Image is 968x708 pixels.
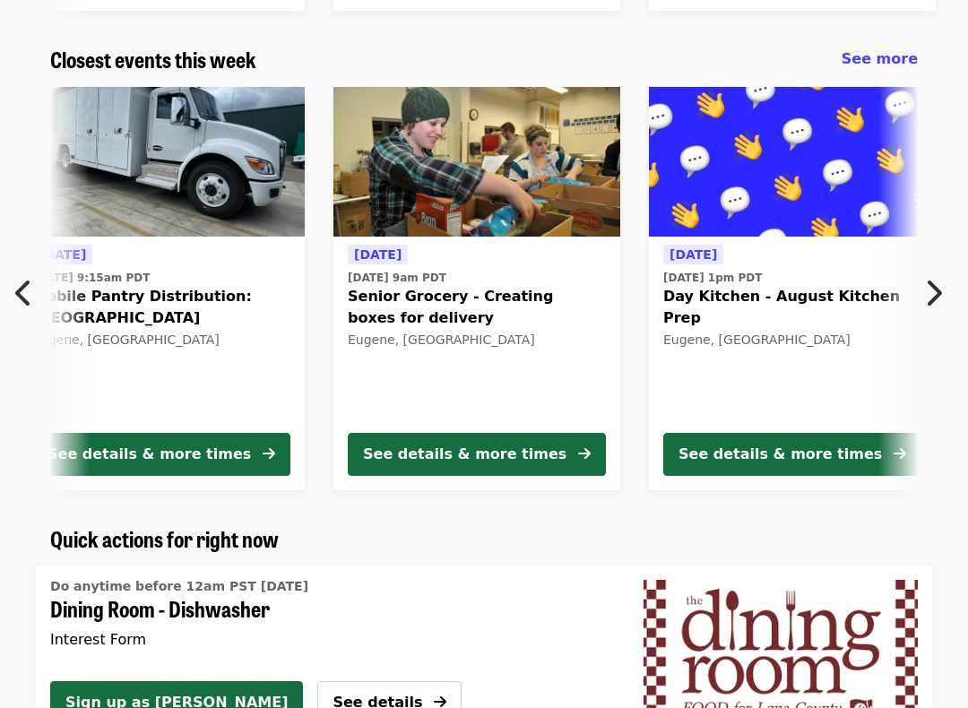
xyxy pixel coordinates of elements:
[649,87,936,490] a: See details for "Day Kitchen - August Kitchen Prep"
[842,50,918,67] span: See more
[354,247,402,262] span: [DATE]
[663,286,921,329] span: Day Kitchen - August Kitchen Prep
[924,276,942,310] i: chevron-right icon
[333,87,620,237] img: Senior Grocery - Creating boxes for delivery organized by FOOD For Lane County
[578,445,591,462] i: arrow-right icon
[36,47,932,73] div: Closest events this week
[32,286,290,329] span: Mobile Pantry Distribution: [GEOGRAPHIC_DATA]
[50,43,256,74] span: Closest events this week
[670,247,717,262] span: [DATE]
[348,332,606,348] div: Eugene, [GEOGRAPHIC_DATA]
[50,596,601,622] span: Dining Room - Dishwasher
[663,270,762,286] time: [DATE] 1pm PDT
[348,433,606,476] button: See details & more times
[663,332,921,348] div: Eugene, [GEOGRAPHIC_DATA]
[32,332,290,348] div: Eugene, [GEOGRAPHIC_DATA]
[363,444,566,465] div: See details & more times
[50,579,308,593] span: Do anytime before 12am PST [DATE]
[50,631,146,648] span: Interest Form
[909,268,968,318] button: Next item
[18,87,305,490] a: See details for "Mobile Pantry Distribution: Bethel School District"
[32,270,150,286] time: [DATE] 9:15am PDT
[18,87,305,237] img: Mobile Pantry Distribution: Bethel School District organized by FOOD For Lane County
[50,573,601,658] a: See details for "Dining Room - Dishwasher"
[50,522,279,554] span: Quick actions for right now
[333,87,620,490] a: See details for "Senior Grocery - Creating boxes for delivery"
[15,276,33,310] i: chevron-left icon
[48,444,251,465] div: See details & more times
[32,433,290,476] button: See details & more times
[348,270,446,286] time: [DATE] 9am PDT
[263,445,275,462] i: arrow-right icon
[678,444,882,465] div: See details & more times
[348,286,606,329] span: Senior Grocery - Creating boxes for delivery
[649,87,936,237] img: Day Kitchen - August Kitchen Prep organized by FOOD For Lane County
[50,47,256,73] a: Closest events this week
[842,48,918,70] a: See more
[663,433,921,476] button: See details & more times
